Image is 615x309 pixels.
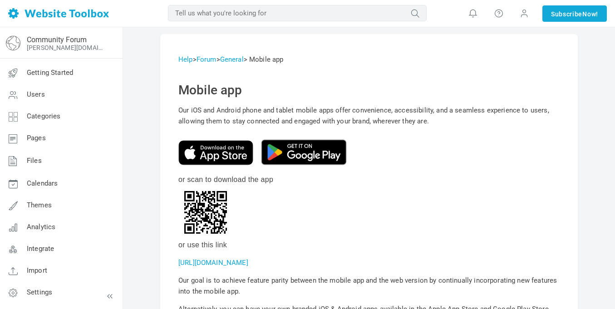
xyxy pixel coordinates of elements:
[542,5,607,22] a: SubscribeNow!
[255,133,353,171] img: Get it on Google Play
[27,266,47,275] span: Import
[178,105,560,127] p: Our iOS and Android phone and tablet mobile apps offer convenience, accessibility, and a seamless...
[220,55,244,64] a: General
[178,83,560,98] h2: Mobile app
[27,69,73,77] span: Getting Started
[168,5,427,21] input: Tell us what you're looking for
[27,44,106,51] a: [PERSON_NAME][DOMAIN_NAME]
[27,245,54,253] span: Integrate
[178,259,248,267] a: [URL][DOMAIN_NAME]
[178,275,560,297] p: Our goal is to achieve feature parity between the mobile app and the web version by continually i...
[27,134,46,142] span: Pages
[27,112,61,120] span: Categories
[27,201,52,209] span: Themes
[27,157,42,165] span: Files
[27,288,52,296] span: Settings
[27,223,55,231] span: Analytics
[27,35,87,44] a: Community Forum
[178,55,284,64] span: > > > Mobile app
[178,174,560,185] div: or scan to download the app
[197,55,216,64] a: Forum
[582,9,598,19] span: Now!
[178,140,253,165] img: Download on the App Store
[178,240,560,250] div: or use this link
[27,90,45,98] span: Users
[6,36,20,50] img: globe-icon.png
[27,179,58,187] span: Calendars
[178,55,193,64] a: Help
